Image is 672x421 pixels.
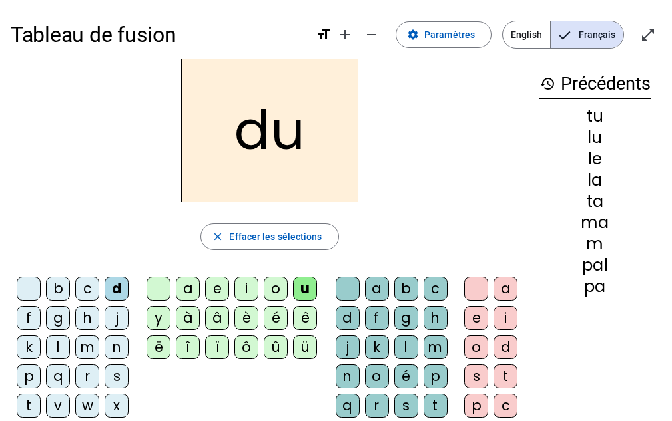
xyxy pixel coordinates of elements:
button: Effacer les sélections [200,223,338,250]
div: é [394,364,418,388]
div: p [464,394,488,418]
mat-icon: format_size [316,27,332,43]
div: tu [539,108,651,124]
div: x [105,394,129,418]
div: d [494,335,517,359]
div: à [176,306,200,330]
div: a [365,277,389,301]
span: Effacer les sélections [229,229,322,245]
div: y [147,306,170,330]
div: f [17,306,41,330]
div: s [105,364,129,388]
h3: Précédents [539,69,651,99]
div: v [46,394,70,418]
div: k [365,335,389,359]
mat-button-toggle-group: Language selection [502,21,624,49]
mat-icon: add [337,27,353,43]
div: i [494,306,517,330]
div: m [424,335,448,359]
button: Diminuer la taille de la police [358,21,385,48]
button: Entrer en plein écran [635,21,661,48]
mat-icon: remove [364,27,380,43]
div: e [464,306,488,330]
div: l [394,335,418,359]
mat-icon: close [212,231,224,243]
h1: Tableau de fusion [11,13,305,56]
span: Paramètres [424,27,475,43]
div: ê [293,306,317,330]
div: o [464,335,488,359]
mat-icon: settings [407,29,419,41]
div: t [494,364,517,388]
div: h [75,306,99,330]
div: b [46,277,70,301]
div: m [75,335,99,359]
div: pa [539,279,651,295]
div: n [336,364,360,388]
button: Paramètres [396,21,492,48]
div: ta [539,194,651,210]
div: é [264,306,288,330]
div: h [424,306,448,330]
div: q [336,394,360,418]
div: a [176,277,200,301]
div: o [365,364,389,388]
div: ô [234,335,258,359]
div: la [539,172,651,188]
button: Augmenter la taille de la police [332,21,358,48]
div: s [394,394,418,418]
div: e [205,277,229,301]
div: û [264,335,288,359]
div: i [234,277,258,301]
div: k [17,335,41,359]
div: c [424,277,448,301]
div: o [264,277,288,301]
mat-icon: history [539,76,555,92]
div: r [365,394,389,418]
div: j [105,306,129,330]
div: l [46,335,70,359]
div: c [75,277,99,301]
div: le [539,151,651,167]
div: a [494,277,517,301]
div: ma [539,215,651,231]
div: f [365,306,389,330]
div: n [105,335,129,359]
div: b [394,277,418,301]
span: English [503,21,550,48]
div: g [46,306,70,330]
div: d [105,277,129,301]
div: pal [539,257,651,273]
div: u [293,277,317,301]
div: m [539,236,651,252]
div: s [464,364,488,388]
span: Français [551,21,623,48]
mat-icon: open_in_full [640,27,656,43]
div: w [75,394,99,418]
div: q [46,364,70,388]
div: r [75,364,99,388]
div: c [494,394,517,418]
div: î [176,335,200,359]
div: p [424,364,448,388]
div: ï [205,335,229,359]
div: g [394,306,418,330]
div: t [17,394,41,418]
div: t [424,394,448,418]
div: è [234,306,258,330]
div: p [17,364,41,388]
div: â [205,306,229,330]
div: d [336,306,360,330]
div: ë [147,335,170,359]
div: lu [539,130,651,146]
h2: du [181,59,358,202]
div: ü [293,335,317,359]
div: j [336,335,360,359]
